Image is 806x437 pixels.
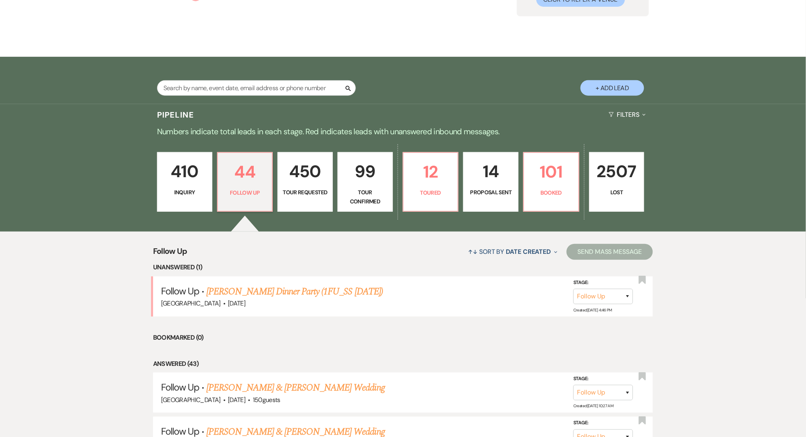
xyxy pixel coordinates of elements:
[403,152,459,212] a: 12Toured
[581,80,644,96] button: + Add Lead
[157,152,212,212] a: 410Inquiry
[153,262,653,273] li: Unanswered (1)
[153,245,187,262] span: Follow Up
[343,158,388,185] p: 99
[161,299,221,307] span: [GEOGRAPHIC_DATA]
[157,80,356,96] input: Search by name, event date, email address or phone number
[573,278,633,287] label: Stage:
[523,152,579,212] a: 101Booked
[117,125,689,138] p: Numbers indicate total leads in each stage. Red indicates leads with unanswered inbound messages.
[161,396,221,404] span: [GEOGRAPHIC_DATA]
[283,188,328,197] p: Tour Requested
[153,359,653,369] li: Answered (43)
[217,152,273,212] a: 44Follow Up
[206,284,383,299] a: [PERSON_NAME] Dinner Party (1FU_SS [DATE])
[529,188,574,197] p: Booked
[573,307,612,313] span: Created: [DATE] 4:46 PM
[463,152,519,212] a: 14Proposal Sent
[606,104,649,125] button: Filters
[253,396,280,404] span: 150 guests
[408,188,453,197] p: Toured
[343,188,388,206] p: Tour Confirmed
[468,248,478,256] span: ↑↓
[567,244,653,260] button: Send Mass Message
[206,381,385,395] a: [PERSON_NAME] & [PERSON_NAME] Wedding
[283,158,328,185] p: 450
[278,152,333,212] a: 450Tour Requested
[228,396,245,404] span: [DATE]
[223,188,268,197] p: Follow Up
[573,375,633,384] label: Stage:
[162,158,207,185] p: 410
[573,419,633,428] label: Stage:
[573,404,613,409] span: Created: [DATE] 10:27 AM
[465,241,560,262] button: Sort By Date Created
[408,159,453,185] p: 12
[161,285,199,297] span: Follow Up
[338,152,393,212] a: 99Tour Confirmed
[529,159,574,185] p: 101
[594,158,639,185] p: 2507
[468,188,513,197] p: Proposal Sent
[162,188,207,197] p: Inquiry
[506,248,551,256] span: Date Created
[228,299,245,307] span: [DATE]
[223,159,268,185] p: 44
[589,152,645,212] a: 2507Lost
[157,109,194,120] h3: Pipeline
[468,158,513,185] p: 14
[594,188,639,197] p: Lost
[161,381,199,393] span: Follow Up
[153,333,653,343] li: Bookmarked (0)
